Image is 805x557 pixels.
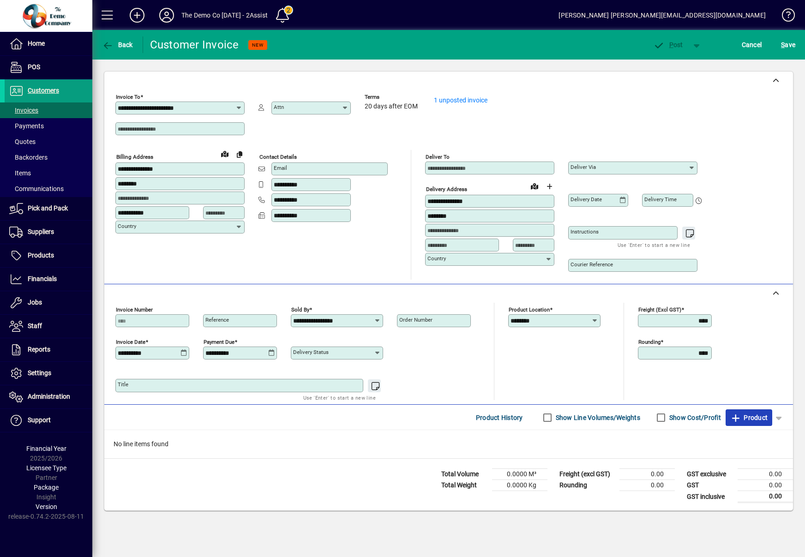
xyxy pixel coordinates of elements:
mat-label: Email [274,165,287,171]
td: Total Volume [437,469,492,480]
td: Total Weight [437,480,492,491]
label: Show Cost/Profit [667,413,721,422]
span: Backorders [9,154,48,161]
mat-label: Sold by [291,306,309,313]
mat-label: Attn [274,104,284,110]
mat-label: Invoice number [116,306,153,313]
mat-label: Payment due [204,339,234,345]
a: Administration [5,385,92,408]
span: Pick and Pack [28,204,68,212]
button: Save [779,36,798,53]
span: POS [28,63,40,71]
td: 0.0000 M³ [492,469,547,480]
mat-label: Courier Reference [571,261,613,268]
td: GST [682,480,738,491]
mat-label: Instructions [571,228,599,235]
td: 0.00 [738,491,793,503]
mat-label: Delivery date [571,196,602,203]
a: Knowledge Base [775,2,793,32]
td: GST inclusive [682,491,738,503]
span: Settings [28,369,51,377]
span: Back [102,41,133,48]
app-page-header-button: Back [92,36,143,53]
button: Add [122,7,152,24]
div: Customer Invoice [150,37,239,52]
mat-hint: Use 'Enter' to start a new line [618,240,690,250]
span: Financial Year [26,445,66,452]
a: Support [5,409,92,432]
a: Quotes [5,134,92,150]
mat-label: Delivery time [644,196,677,203]
span: Customers [28,87,59,94]
button: Post [649,36,688,53]
button: Profile [152,7,181,24]
span: 20 days after EOM [365,103,418,110]
mat-label: Order number [399,317,433,323]
a: Payments [5,118,92,134]
span: Communications [9,185,64,192]
mat-label: Product location [509,306,550,313]
span: Reports [28,346,50,353]
button: Product History [472,409,527,426]
span: Quotes [9,138,36,145]
mat-label: Invoice date [116,339,145,345]
span: ost [653,41,683,48]
mat-label: Title [118,381,128,388]
a: POS [5,56,92,79]
div: No line items found [104,430,793,458]
mat-label: Rounding [638,339,661,345]
a: Reports [5,338,92,361]
td: Freight (excl GST) [555,469,619,480]
td: GST exclusive [682,469,738,480]
mat-label: Freight (excl GST) [638,306,681,313]
a: View on map [527,179,542,193]
button: Cancel [739,36,764,53]
span: Product History [476,410,523,425]
span: Financials [28,275,57,282]
a: Invoices [5,102,92,118]
span: Products [28,252,54,259]
span: Version [36,503,57,510]
mat-hint: Use 'Enter' to start a new line [303,392,376,403]
td: 0.00 [619,469,675,480]
a: Settings [5,362,92,385]
span: ave [781,37,795,52]
a: View on map [217,146,232,161]
td: 0.00 [619,480,675,491]
span: S [781,41,785,48]
button: Product [726,409,772,426]
td: 0.00 [738,480,793,491]
span: Licensee Type [26,464,66,472]
div: The Demo Co [DATE] - 2Assist [181,8,268,23]
a: Communications [5,181,92,197]
mat-label: Country [427,255,446,262]
mat-label: Delivery status [293,349,329,355]
button: Copy to Delivery address [232,147,247,162]
td: Rounding [555,480,619,491]
span: Home [28,40,45,47]
span: Administration [28,393,70,400]
span: Product [730,410,768,425]
span: Cancel [742,37,762,52]
a: Suppliers [5,221,92,244]
mat-label: Invoice To [116,94,140,100]
span: Jobs [28,299,42,306]
mat-label: Deliver To [426,154,450,160]
span: NEW [252,42,264,48]
span: Support [28,416,51,424]
a: Home [5,32,92,55]
mat-label: Reference [205,317,229,323]
span: Staff [28,322,42,329]
a: Financials [5,268,92,291]
a: Jobs [5,291,92,314]
span: Terms [365,94,420,100]
a: Products [5,244,92,267]
button: Choose address [542,179,557,194]
mat-label: Country [118,223,136,229]
a: Backorders [5,150,92,165]
span: Suppliers [28,228,54,235]
div: [PERSON_NAME] [PERSON_NAME][EMAIL_ADDRESS][DOMAIN_NAME] [559,8,766,23]
a: Staff [5,315,92,338]
td: 0.0000 Kg [492,480,547,491]
label: Show Line Volumes/Weights [554,413,640,422]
